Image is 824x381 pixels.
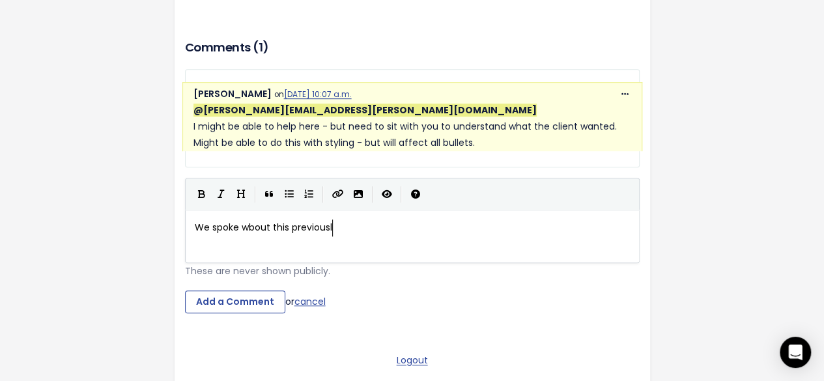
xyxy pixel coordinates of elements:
[185,290,285,314] input: Add a Comment
[294,294,326,307] a: cancel
[193,102,631,152] p: I might be able to help here - but need to sit with you to understand what the client wanted. Mig...
[372,186,373,203] i: |
[401,186,402,203] i: |
[231,184,251,204] button: Heading
[185,290,640,314] div: or
[299,184,319,204] button: Numbered List
[193,87,272,100] span: [PERSON_NAME]
[260,184,279,204] button: Quote
[284,89,352,100] a: [DATE] 10:07 a.m.
[192,184,212,204] button: Bold
[195,221,332,234] span: We spoke wbout this previousl
[377,184,397,204] button: Toggle Preview
[185,38,640,57] h3: Comments ( )
[397,354,428,367] a: Logout
[185,264,330,277] span: These are never shown publicly.
[780,337,811,368] div: Open Intercom Messenger
[328,184,348,204] button: Create Link
[274,89,352,100] span: on
[193,104,537,117] span: Ella Cooper
[259,39,263,55] span: 1
[255,186,256,203] i: |
[279,184,299,204] button: Generic List
[348,184,368,204] button: Import an image
[322,186,324,203] i: |
[212,184,231,204] button: Italic
[406,184,425,204] button: Markdown Guide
